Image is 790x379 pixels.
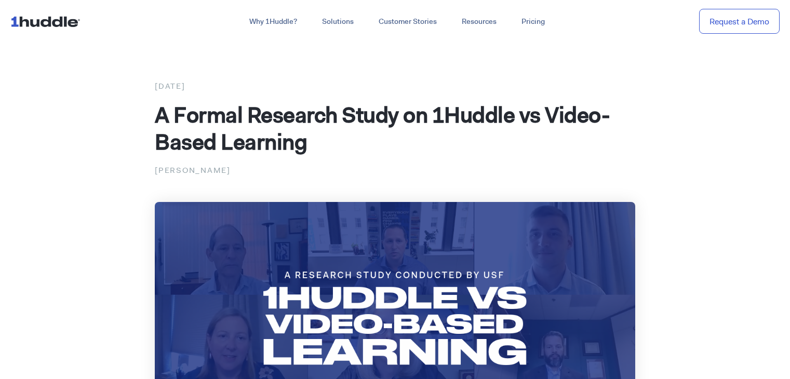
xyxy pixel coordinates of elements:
img: ... [10,11,85,31]
a: Pricing [509,12,557,31]
a: Resources [449,12,509,31]
a: Request a Demo [699,9,780,34]
a: Solutions [310,12,366,31]
p: [PERSON_NAME] [155,164,635,177]
div: [DATE] [155,79,635,93]
span: A Formal Research Study on 1Huddle vs Video-Based Learning [155,100,610,156]
a: Customer Stories [366,12,449,31]
a: Why 1Huddle? [237,12,310,31]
